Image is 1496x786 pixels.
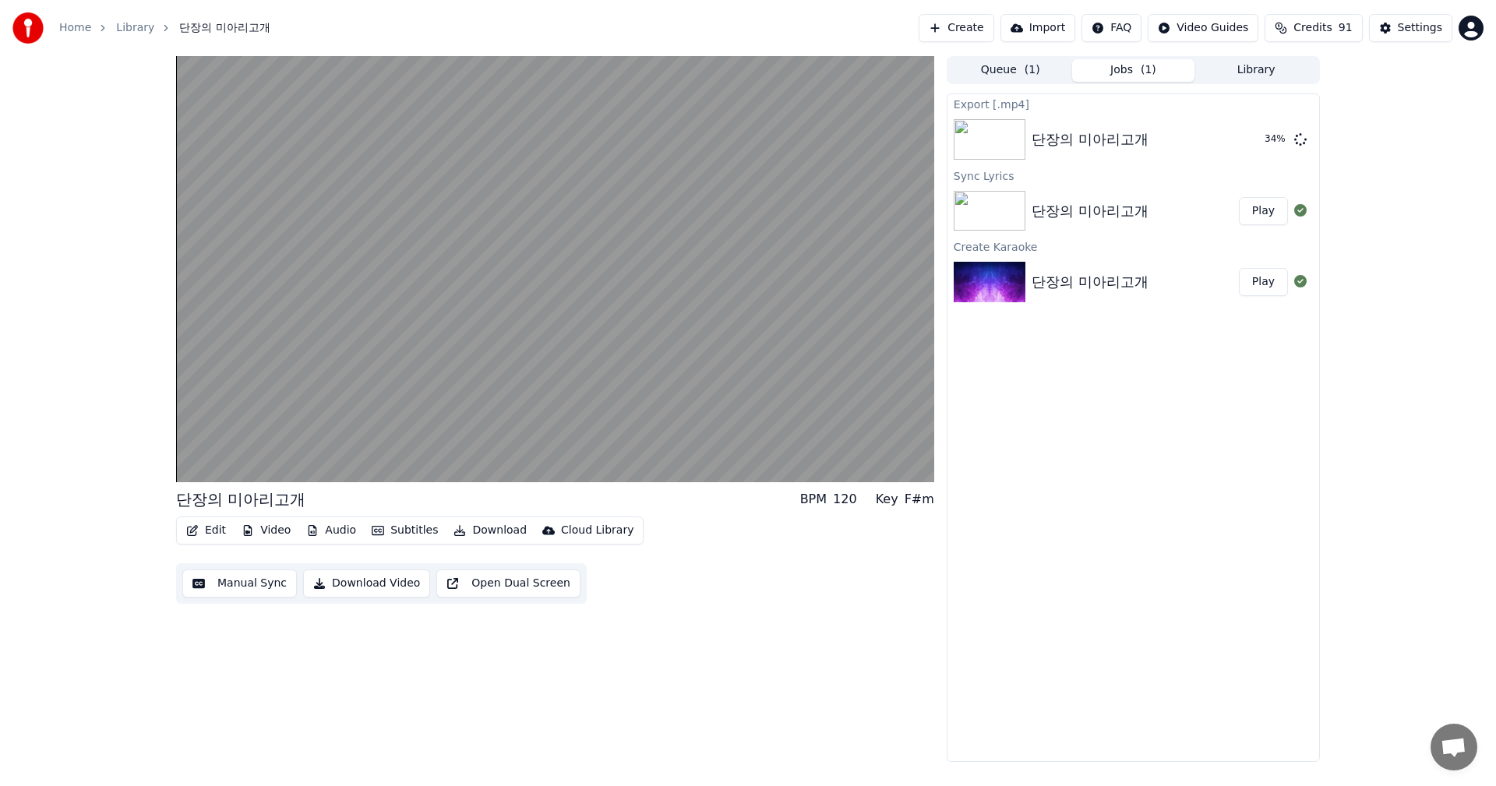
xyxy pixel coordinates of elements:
button: Jobs [1072,59,1195,82]
span: ( 1 ) [1141,62,1156,78]
div: Settings [1398,20,1442,36]
button: Settings [1369,14,1452,42]
span: 91 [1339,20,1353,36]
nav: breadcrumb [59,20,270,36]
div: 34 % [1265,133,1288,146]
div: 단장의 미아리고개 [1032,200,1148,222]
button: Open Dual Screen [436,569,580,597]
div: 단장의 미아리고개 [1032,271,1148,293]
div: 단장의 미아리고개 [1032,129,1148,150]
a: 채팅 열기 [1431,724,1477,770]
div: Cloud Library [561,523,633,538]
a: Home [59,20,91,36]
button: Library [1194,59,1318,82]
span: Credits [1293,20,1332,36]
button: Play [1239,268,1288,296]
button: Download Video [303,569,430,597]
button: Edit [180,520,232,541]
div: Key [876,490,898,509]
div: BPM [800,490,827,509]
button: Video Guides [1148,14,1258,42]
div: Sync Lyrics [947,166,1319,185]
button: Subtitles [365,520,444,541]
span: ( 1 ) [1025,62,1040,78]
button: Play [1239,197,1288,225]
button: Import [1000,14,1075,42]
span: 단장의 미아리고개 [179,20,270,36]
button: Video [235,520,297,541]
button: Audio [300,520,362,541]
div: F#m [905,490,934,509]
div: 단장의 미아리고개 [176,488,305,510]
button: Credits91 [1265,14,1362,42]
div: Create Karaoke [947,237,1319,256]
img: youka [12,12,44,44]
button: Download [447,520,533,541]
button: Create [919,14,994,42]
button: Manual Sync [182,569,297,597]
button: Queue [949,59,1072,82]
a: Library [116,20,154,36]
div: Export [.mp4] [947,94,1319,113]
div: 120 [833,490,857,509]
button: FAQ [1081,14,1141,42]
